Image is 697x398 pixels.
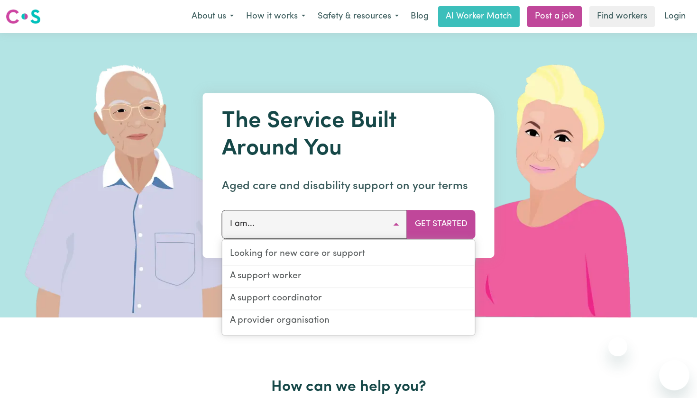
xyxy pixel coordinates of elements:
h1: The Service Built Around You [222,108,476,163]
a: Find workers [589,6,655,27]
h2: How can we help you? [41,378,656,396]
iframe: Fechar mensagem [608,337,627,356]
button: I am... [222,210,407,238]
p: Aged care and disability support on your terms [222,178,476,195]
a: AI Worker Match [438,6,520,27]
a: Careseekers logo [6,6,41,27]
button: Safety & resources [312,7,405,27]
button: About us [185,7,240,27]
img: Careseekers logo [6,8,41,25]
a: Looking for new care or support [222,244,475,266]
a: Blog [405,6,434,27]
button: How it works [240,7,312,27]
a: A provider organisation [222,310,475,332]
a: A support coordinator [222,288,475,310]
div: I am... [222,239,476,335]
a: Login [659,6,691,27]
iframe: Botão para abrir a janela de mensagens [659,360,689,390]
a: Post a job [527,6,582,27]
button: Get Started [407,210,476,238]
a: A support worker [222,266,475,288]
